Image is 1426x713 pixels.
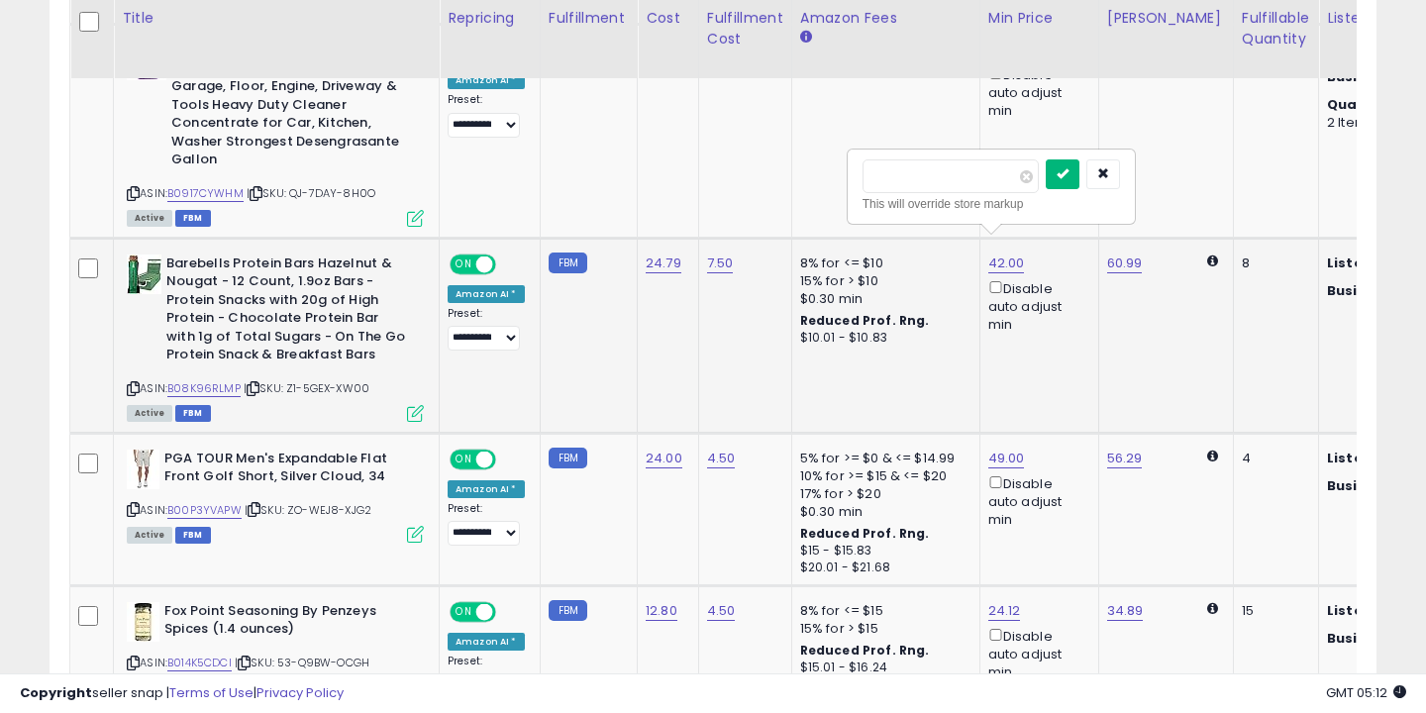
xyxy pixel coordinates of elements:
span: FBM [175,527,211,544]
div: $10.01 - $10.83 [800,330,965,347]
div: 4 [1242,450,1303,467]
div: 17% for > $20 [800,485,965,503]
div: ASIN: [127,41,424,225]
b: Reduced Prof. Rng. [800,642,930,659]
div: $15 - $15.83 [800,543,965,560]
div: Fulfillment Cost [707,8,783,50]
span: FBM [175,405,211,422]
small: FBM [549,448,587,468]
a: 7.50 [707,254,734,273]
div: Amazon AI * [448,480,525,498]
div: Disable auto adjust min [988,472,1083,530]
a: 34.89 [1107,601,1144,621]
span: ON [452,255,476,272]
b: Listed Price: [1327,254,1417,272]
span: OFF [493,603,525,620]
a: Terms of Use [169,683,254,702]
div: Repricing [448,8,532,29]
div: 15% for > $15 [800,620,965,638]
span: All listings currently available for purchase on Amazon [127,527,172,544]
div: Disable auto adjust min [988,63,1083,121]
b: Listed Price: [1327,601,1417,620]
div: 15 [1242,602,1303,620]
b: Listed Price: [1327,449,1417,467]
span: ON [452,603,476,620]
a: 24.00 [646,449,682,468]
a: 24.79 [646,254,681,273]
img: 31SChJhmeSL._SL40_.jpg [127,602,159,642]
div: 8% for <= $15 [800,602,965,620]
a: Privacy Policy [256,683,344,702]
div: seller snap | | [20,684,344,703]
a: B00P3YVAPW [167,502,242,519]
small: Amazon Fees. [800,29,812,47]
b: Reduced Prof. Rng. [800,525,930,542]
div: Fulfillment [549,8,629,29]
div: $20.01 - $21.68 [800,560,965,576]
div: 8 [1242,255,1303,272]
div: This will override store markup [863,194,1120,214]
a: 4.50 [707,449,736,468]
span: | SKU: Z1-5GEX-XW00 [244,380,369,396]
span: OFF [493,255,525,272]
div: 15% for > $10 [800,272,965,290]
span: ON [452,451,476,467]
a: B08K96RLMP [167,380,241,397]
span: All listings currently available for purchase on Amazon [127,210,172,227]
b: PGA TOUR Men's Expandable Flat Front Golf Short, Silver Cloud, 34 [164,450,405,491]
div: Preset: [448,502,525,547]
div: $0.30 min [800,290,965,308]
a: 60.99 [1107,254,1143,273]
div: ASIN: [127,255,424,420]
div: Amazon Fees [800,8,971,29]
img: 51cLDDUq9eL._SL40_.jpg [127,255,161,294]
a: 49.00 [988,449,1025,468]
div: 5% for >= $0 & <= $14.99 [800,450,965,467]
span: | SKU: QJ-7DAY-8H0O [247,185,375,201]
div: Min Price [988,8,1090,29]
div: Fulfillable Quantity [1242,8,1310,50]
span: All listings currently available for purchase on Amazon [127,405,172,422]
small: FBM [549,253,587,273]
div: [PERSON_NAME] [1107,8,1225,29]
div: Preset: [448,93,525,138]
div: ASIN: [127,602,424,694]
div: Preset: [448,307,525,352]
div: Cost [646,8,690,29]
a: 42.00 [988,254,1025,273]
small: FBM [549,600,587,621]
span: 2025-09-17 05:12 GMT [1326,683,1406,702]
div: Disable auto adjust min [988,625,1083,682]
span: OFF [493,451,525,467]
div: Amazon AI * [448,633,525,651]
b: Fox Point Seasoning By Penzeys Spices (1.4 ounces) [164,602,405,644]
b: Reduced Prof. Rng. [800,312,930,329]
a: B0917CYWHM [167,185,244,202]
strong: Copyright [20,683,92,702]
span: FBM [175,210,211,227]
div: Amazon AI * [448,285,525,303]
div: 10% for >= $15 & <= $20 [800,467,965,485]
img: 31mxjaJinRL._SL40_.jpg [127,450,159,489]
div: Title [122,8,431,29]
a: 4.50 [707,601,736,621]
a: 56.29 [1107,449,1143,468]
div: Amazon AI * [448,71,525,89]
div: 8% for <= $10 [800,255,965,272]
div: Disable auto adjust min [988,277,1083,335]
b: SACATO Degreaser Cleaner Heavy Duty Commercial Degreaser for Garage, Floor, Engine, Driveway & To... [171,41,412,174]
b: Barebells Protein Bars Hazelnut & Nougat - 12 Count, 1.9oz Bars - Protein Snacks with 20g of High... [166,255,407,369]
a: 12.80 [646,601,677,621]
div: ASIN: [127,450,424,542]
div: $0.30 min [800,503,965,521]
span: | SKU: ZO-WEJ8-XJG2 [245,502,371,518]
a: 24.12 [988,601,1021,621]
